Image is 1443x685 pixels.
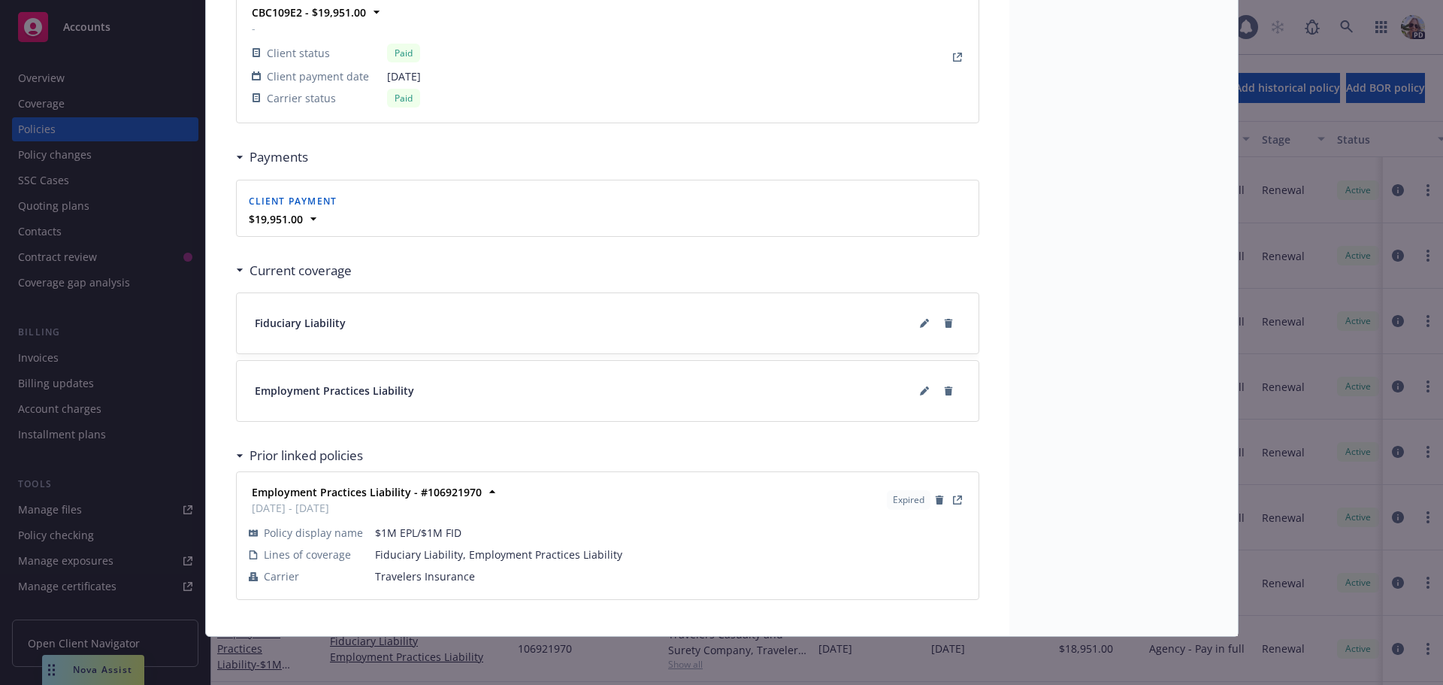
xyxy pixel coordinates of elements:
span: Fiduciary Liability, Employment Practices Liability [375,547,967,562]
h3: Current coverage [250,261,352,280]
h3: Prior linked policies [250,446,363,465]
strong: Employment Practices Liability - #106921970 [252,485,482,499]
span: Client payment [249,195,337,208]
a: View Policy [948,491,967,509]
span: $1M EPL/$1M FID [375,525,967,541]
h3: Payments [250,147,308,167]
span: Fiduciary Liability [255,315,346,331]
div: Current coverage [236,261,352,280]
span: Carrier [264,568,299,584]
span: Policy display name [264,525,363,541]
div: Paid [387,44,420,62]
div: Paid [387,89,420,108]
strong: $19,951.00 [249,212,303,226]
span: Employment Practices Liability [255,383,414,399]
span: Client payment date [267,68,369,84]
span: - [252,20,421,36]
span: Expired [893,493,924,507]
strong: CBC109E2 - $19,951.00 [252,5,366,20]
div: Payments [236,147,308,167]
span: Lines of coverage [264,547,351,562]
a: View Invoice [948,48,967,66]
span: Travelers Insurance [375,568,967,584]
span: Client status [267,45,330,61]
span: [DATE] - [DATE] [252,500,482,516]
div: Prior linked policies [236,446,363,465]
span: Carrier status [267,90,336,106]
span: [DATE] [387,68,421,84]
